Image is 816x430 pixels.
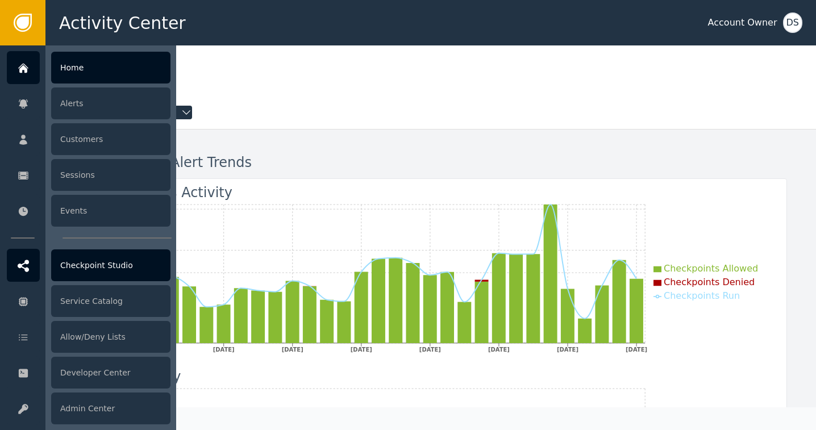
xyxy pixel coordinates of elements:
tspan: [DATE] [626,346,647,353]
a: Alerts [7,87,170,120]
a: Admin Center [7,392,170,425]
div: Admin Center [51,393,170,424]
span: Checkpoints Allowed [664,263,758,274]
div: Account Owner [708,16,777,30]
tspan: [DATE] [213,346,235,353]
a: Sessions [7,158,170,191]
div: Customers [51,123,170,155]
div: Allow/Deny Lists [51,321,170,353]
tspan: [DATE] [282,346,303,353]
tspan: [DATE] [488,346,510,353]
span: Checkpoints Run [664,290,740,301]
button: DS [783,12,802,33]
div: Sessions [51,159,170,191]
a: Service Catalog [7,285,170,318]
div: Developer Center [51,357,170,389]
div: Service Catalog [51,285,170,317]
a: Home [7,51,170,84]
a: Checkpoint Studio [7,249,170,282]
div: Checkpoint Studio [51,249,170,281]
a: Customers [7,123,170,156]
div: Events [51,195,170,227]
tspan: [DATE] [351,346,372,353]
a: Developer Center [7,356,170,389]
span: Checkpoints Denied [664,277,755,287]
div: Home [51,52,170,84]
a: Events [7,194,170,227]
tspan: [DATE] [419,346,441,353]
div: Welcome [74,62,787,87]
div: Alerts [51,87,170,119]
tspan: [DATE] [557,346,578,353]
a: Allow/Deny Lists [7,320,170,353]
span: Activity Center [59,10,186,36]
